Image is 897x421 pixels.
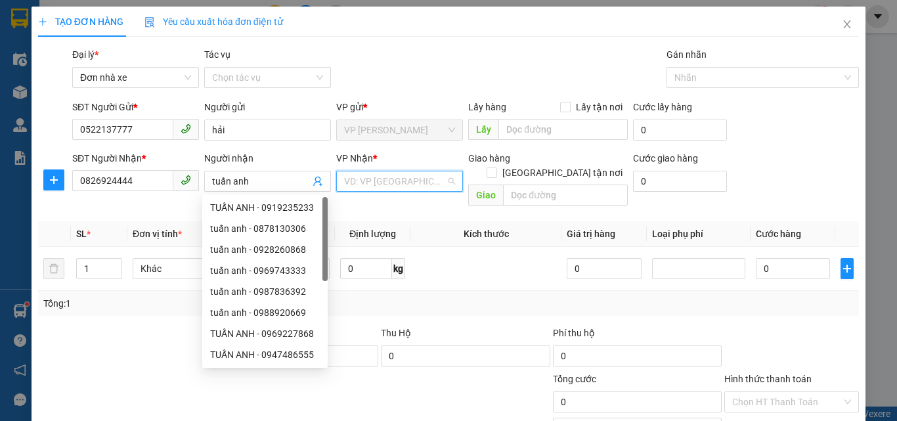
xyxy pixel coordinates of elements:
span: Lấy hàng [468,102,506,112]
input: Cước lấy hàng [633,120,727,141]
label: Cước lấy hàng [633,102,692,112]
div: Tổng: 1 [43,296,347,311]
div: SĐT Người Nhận [72,151,199,166]
button: Close [829,7,865,43]
button: delete [43,258,64,279]
span: Định lượng [349,229,396,239]
div: TUẤN ANH - 0919235233 [202,197,328,218]
div: tuấn anh - 0988920669 [210,305,320,320]
div: Phí thu hộ [553,326,722,345]
input: 0 [567,258,641,279]
span: Đại lý [72,49,98,60]
div: tuấn anh - 0928260868 [210,242,320,257]
span: Đơn nhà xe [80,68,191,87]
label: Tác vụ [204,49,230,60]
span: plus [44,175,64,185]
span: Giao [468,185,503,206]
div: TUẤN ANH - 0969227868 [202,323,328,344]
span: VP Nhận [336,153,373,164]
th: Loại phụ phí [647,221,751,247]
div: tuấn anh - 0969743333 [210,263,320,278]
span: [GEOGRAPHIC_DATA] tận nơi [497,166,628,180]
strong: PHIẾU GỬI HÀNG [28,56,94,84]
div: TUẤN ANH - 0947486555 [202,344,328,365]
label: Cước giao hàng [633,153,698,164]
div: tuấn anh - 0878130306 [202,218,328,239]
div: tuấn anh - 0878130306 [210,221,320,236]
input: Cước giao hàng [633,171,727,192]
span: SL [76,229,87,239]
span: Lấy tận nơi [571,100,628,114]
span: Giao hàng [468,153,510,164]
input: Dọc đường [498,119,628,140]
span: Đơn vị tính [133,229,182,239]
div: SĐT Người Gửi [72,100,199,114]
div: Người nhận [204,151,331,166]
span: Kích thước [464,229,509,239]
span: phone [181,175,191,185]
div: TUẤN ANH - 0969227868 [210,326,320,341]
div: tuấn anh - 0928260868 [202,239,328,260]
span: close [842,19,852,30]
input: Dọc đường [503,185,628,206]
img: icon [144,17,155,28]
span: QT1310250162 [106,43,208,60]
div: tuấn anh - 0987836392 [210,284,320,299]
span: user-add [313,176,323,187]
span: plus [841,263,853,274]
div: VP gửi [336,100,463,114]
span: Cước hàng [756,229,801,239]
div: tuấn anh - 0988920669 [202,302,328,323]
span: plus [38,17,47,26]
img: logo [7,37,15,99]
span: Tổng cước [553,374,596,384]
span: Yêu cầu xuất hóa đơn điện tử [144,16,283,27]
button: plus [43,169,64,190]
span: phone [181,123,191,134]
label: Hình thức thanh toán [724,374,812,384]
strong: Hotline : 0889 23 23 23 [18,87,103,97]
span: Lấy [468,119,498,140]
span: Khác [141,259,218,278]
div: tuấn anh - 0969743333 [202,260,328,281]
div: TUẤN ANH - 0919235233 [210,200,320,215]
strong: CÔNG TY TNHH VĨNH QUANG [25,11,96,53]
span: kg [392,258,405,279]
div: tuấn anh - 0987836392 [202,281,328,302]
span: TẠO ĐƠN HÀNG [38,16,123,27]
span: VP QUANG TRUNG [344,120,455,140]
span: Giá trị hàng [567,229,615,239]
div: Người gửi [204,100,331,114]
div: TUẤN ANH - 0947486555 [210,347,320,362]
label: Gán nhãn [667,49,707,60]
button: plus [841,258,854,279]
span: Thu Hộ [381,328,411,338]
